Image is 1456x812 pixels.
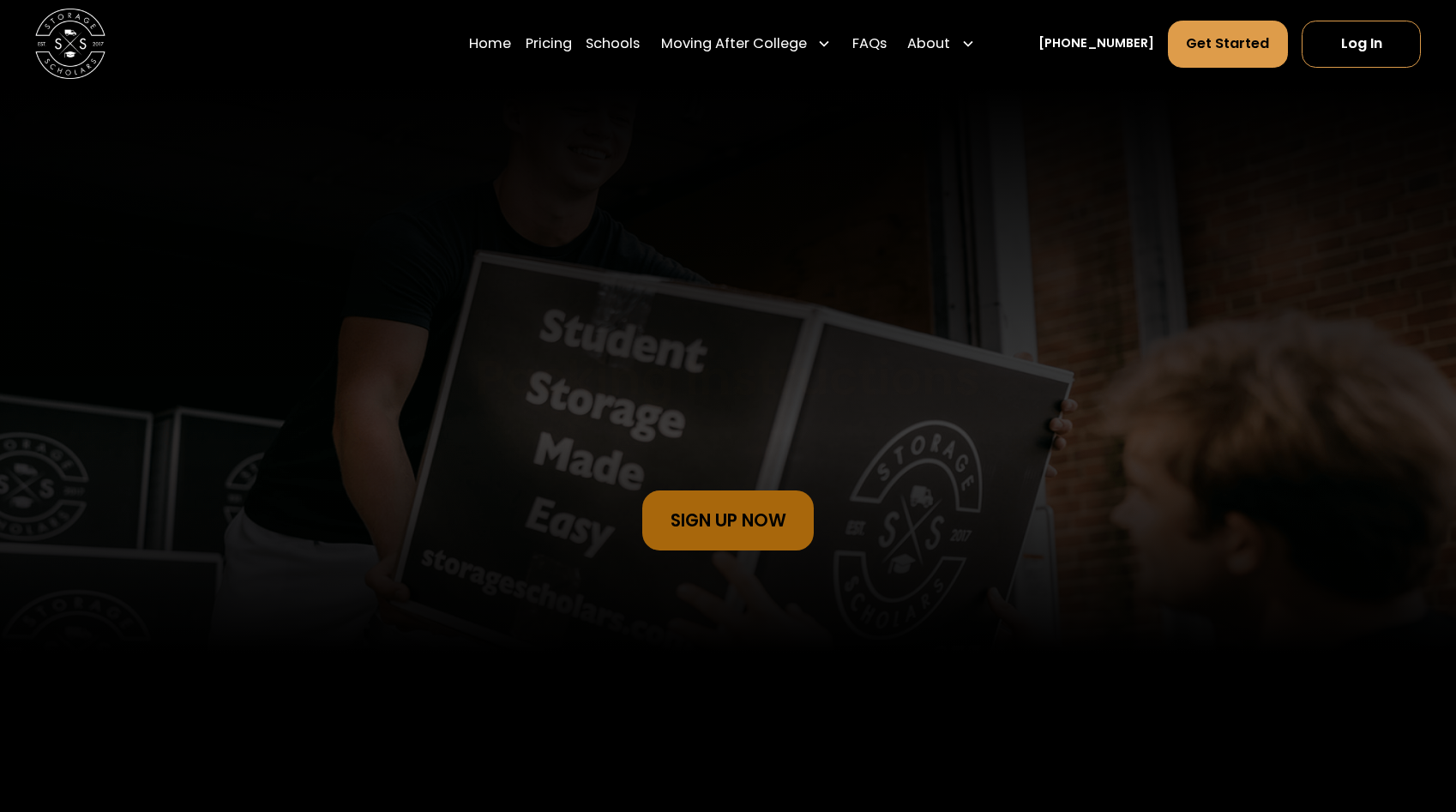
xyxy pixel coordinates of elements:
[654,20,839,69] div: Moving After College
[469,20,511,69] a: Home
[900,20,982,69] div: About
[661,33,807,55] div: Moving After College
[526,20,572,69] a: Pricing
[586,20,640,69] a: Schools
[642,490,814,550] a: sign Up Now
[852,20,887,69] a: FAQs
[1302,21,1421,68] a: Log In
[475,352,981,406] h1: Packing Instructions
[1038,34,1154,52] a: [PHONE_NUMBER]
[671,512,786,529] div: sign Up Now
[907,33,950,55] div: About
[35,9,105,79] img: Storage Scholars main logo
[1168,21,1288,68] a: Get Started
